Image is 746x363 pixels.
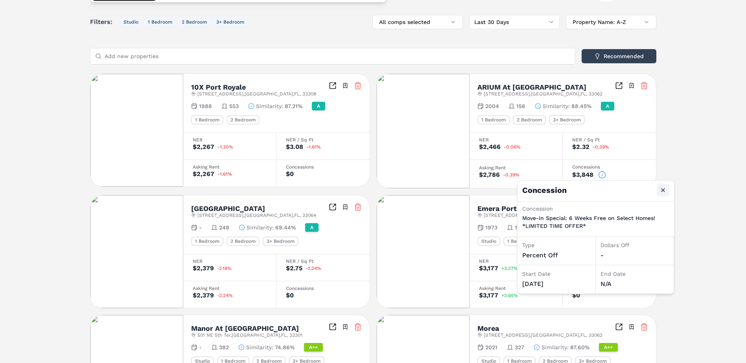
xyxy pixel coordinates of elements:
div: Start Date [522,270,591,278]
span: -2.24% [217,293,233,298]
span: 1988 [199,102,212,110]
span: 553 [229,102,239,110]
div: Asking Rent [193,165,267,169]
div: $0 [572,292,580,299]
div: N/A [600,279,669,289]
span: -1.61% [217,172,232,176]
div: $2.32 [572,144,589,150]
button: Recommended [582,49,656,63]
button: Property Name: A-Z [566,15,656,29]
h2: 10X Port Royale [191,84,246,91]
div: NER / Sq Ft [286,137,360,142]
span: Similarity : [246,343,273,351]
div: - [600,251,669,260]
button: All comps selected [372,15,463,29]
a: Inspect Comparables [615,323,623,331]
div: [DATE] [522,279,591,289]
span: 327 [515,343,524,351]
div: Asking Rent [193,286,267,291]
span: Similarity : [543,102,570,110]
div: $2,379 [193,265,214,271]
div: $2,466 [479,144,501,150]
button: Similarity:87.21% [248,102,302,110]
div: Asking Rent [479,286,553,291]
div: NER / Sq Ft [286,259,360,264]
div: Concessions [572,165,647,169]
button: Similarity:69.44% [239,224,296,231]
div: 2 Bedroom [227,115,260,125]
h2: Morea [477,325,499,332]
div: Studio [477,236,500,246]
span: Similarity : [542,343,569,351]
h2: Emera Port Royale [477,205,542,212]
span: -0.39% [593,145,609,149]
a: Inspect Comparables [329,323,337,331]
span: -2.18% [217,266,232,271]
button: Similarity:74.86% [238,343,295,351]
div: A [305,223,319,232]
div: Concession [522,205,669,213]
span: -1.30% [217,145,233,149]
span: 69.44% [275,224,296,231]
button: Similarity:88.45% [535,102,591,110]
div: End Date [600,270,669,278]
span: - [199,224,202,231]
div: A++ [304,343,323,352]
div: $0 [286,171,294,177]
span: [STREET_ADDRESS] , [GEOGRAPHIC_DATA] , FL , 33064 [197,212,316,218]
button: Similarity:87.60% [534,343,589,351]
div: $2,379 [193,292,214,299]
input: Add new properties [105,48,570,64]
span: 74.86% [275,343,295,351]
span: 1000 [515,224,528,231]
h2: ARIUM At [GEOGRAPHIC_DATA] [477,84,586,91]
span: Filters: [90,17,117,27]
button: Studio [120,17,142,27]
div: Dollars Off [600,241,669,249]
span: 2021 [485,343,497,351]
span: 2004 [485,102,499,110]
div: 3+ Bedroom [549,115,585,125]
div: Concessions [286,286,360,291]
span: [STREET_ADDRESS] , [GEOGRAPHIC_DATA] , FL , 33062 [484,332,602,338]
div: percent off [522,251,591,260]
button: 3+ Bedroom [213,17,247,27]
div: 3+ Bedroom [263,236,298,246]
span: [STREET_ADDRESS] , [GEOGRAPHIC_DATA] , FL , 33062 [484,91,602,97]
span: 382 [219,343,229,351]
span: -1.61% [306,145,321,149]
span: +3.27% [501,266,518,271]
span: 87.60% [570,343,589,351]
h2: [GEOGRAPHIC_DATA] [191,205,265,212]
a: Inspect Comparables [329,203,337,211]
div: $2,267 [193,144,214,150]
span: Similarity : [247,224,274,231]
span: 88.45% [571,102,591,110]
div: $3,177 [479,292,498,299]
div: $3.08 [286,144,303,150]
div: Asking Rent [479,165,553,170]
div: 1 Bedroom [191,115,223,125]
div: A++ [599,343,618,352]
h2: Manor At [GEOGRAPHIC_DATA] [191,325,299,332]
div: A [601,102,614,110]
div: 1 Bedroom [503,236,536,246]
div: NER / Sq Ft [572,137,647,142]
button: 2 Bedroom [179,17,210,27]
span: - [199,343,202,351]
p: Move-in Special: 6 Weeks Free on Select Homes! *LIMITED TIME OFFER* [522,214,669,230]
span: 87.21% [285,102,302,110]
div: 2 Bedroom [227,236,260,246]
span: 249 [219,224,229,231]
div: 2 Bedroom [513,115,546,125]
span: Similarity : [256,102,283,110]
div: NER [479,259,553,264]
a: Inspect Comparables [329,82,337,90]
span: 156 [516,102,525,110]
div: NER [193,137,267,142]
div: NER [193,259,267,264]
div: A [312,102,325,110]
span: +2.65% [501,293,518,298]
span: -2.24% [306,266,321,271]
div: 1 Bedroom [477,115,510,125]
